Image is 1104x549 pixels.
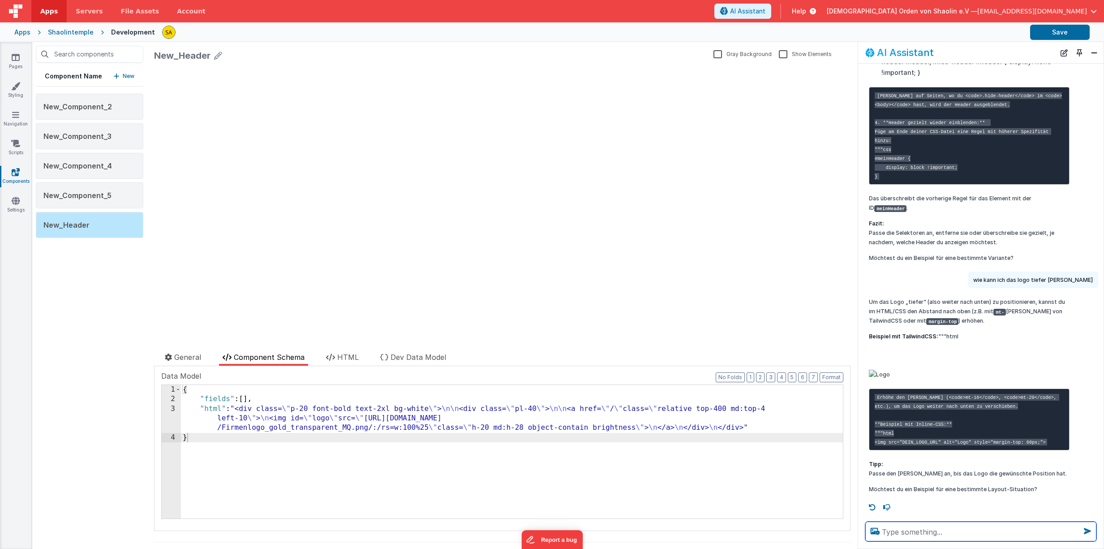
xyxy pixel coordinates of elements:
[798,372,807,382] button: 6
[730,7,765,16] span: AI Assistant
[820,372,843,382] button: Format
[391,353,446,362] span: Dev Data Model
[869,333,938,340] strong: Beispiel mit TailwindCSS:
[48,28,94,37] div: Shaolintemple
[977,7,1087,16] span: [EMAIL_ADDRESS][DOMAIN_NAME]
[1073,47,1086,59] button: Toggle Pin
[174,353,201,362] span: General
[875,394,1059,445] code: Erhöhe den [PERSON_NAME] (<code>mt-16</code>, <code>mt-20</code>, etc.), um das Logo weiter nach ...
[162,404,181,433] div: 3
[788,372,796,382] button: 5
[162,394,181,404] div: 2
[809,372,818,382] button: 7
[869,459,1070,478] p: Passe den [PERSON_NAME] an, bis das Logo die gewünschte Position hat.
[973,275,1093,285] p: wie kann ich das logo tiefer [PERSON_NAME]
[337,353,359,362] span: HTML
[521,530,583,549] iframe: Marker.io feedback button
[777,372,786,382] button: 4
[869,370,1070,379] img: Logo
[993,309,1006,316] code: mt-
[123,72,134,81] p: New
[43,132,112,141] span: New_Component_3
[766,372,775,382] button: 3
[43,161,112,170] span: New_Component_4
[792,7,806,16] span: Help
[869,461,883,467] strong: Tipp:
[36,46,143,63] input: Search components
[45,72,102,81] h5: Component Name
[114,72,134,81] button: New
[779,49,832,58] label: Show Elements
[713,49,772,58] label: Gray Background
[43,102,112,111] span: New_Component_2
[926,318,958,325] code: margin-top
[43,191,112,200] span: New_Component_5
[1088,47,1100,59] button: Close
[874,205,906,212] code: meinHeader
[869,219,1070,247] p: Passe die Selektoren an, entferne sie oder überschreibe sie gezielt, je nachdem, welche Header du...
[869,194,1070,212] p: Das überschreibt die vorherige Regel für das Element mit der ID .
[869,297,1070,325] p: Um das Logo „tiefer" (also weiter nach unten) zu positionieren, kannst du im HTML/CSS den Abstand...
[875,92,1062,180] code: [PERSON_NAME] auf Seiten, wo du <code>.hide-header</code> im <code><body></code> hast, wird der H...
[869,220,884,227] strong: Fazit:
[234,353,305,362] span: Component Schema
[111,28,155,37] div: Development
[161,371,201,381] span: Data Model
[43,220,90,229] span: New_Header
[714,4,771,19] button: AI Assistant
[747,372,754,382] button: 1
[756,372,765,382] button: 2
[76,7,103,16] span: Servers
[121,7,159,16] span: File Assets
[1058,47,1070,59] button: New Chat
[14,28,30,37] div: Apps
[827,7,977,16] span: [DEMOGRAPHIC_DATA] Orden von Shaolin e.V —
[40,7,58,16] span: Apps
[1030,25,1090,40] button: Save
[869,253,1070,263] p: Möchtest du ein Beispiel für eine bestimmte Variante?
[869,332,1070,379] p: """html
[877,47,934,58] h2: AI Assistant
[154,49,210,62] div: New_Header
[869,484,1070,494] p: Möchtest du ein Beispiel für eine bestimmte Layout-Situation?
[716,372,745,382] button: No Folds
[162,385,181,394] div: 1
[827,7,1097,16] button: [DEMOGRAPHIC_DATA] Orden von Shaolin e.V — [EMAIL_ADDRESS][DOMAIN_NAME]
[163,26,175,39] img: e3e1eaaa3c942e69edc95d4236ce57bf
[162,433,181,442] div: 4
